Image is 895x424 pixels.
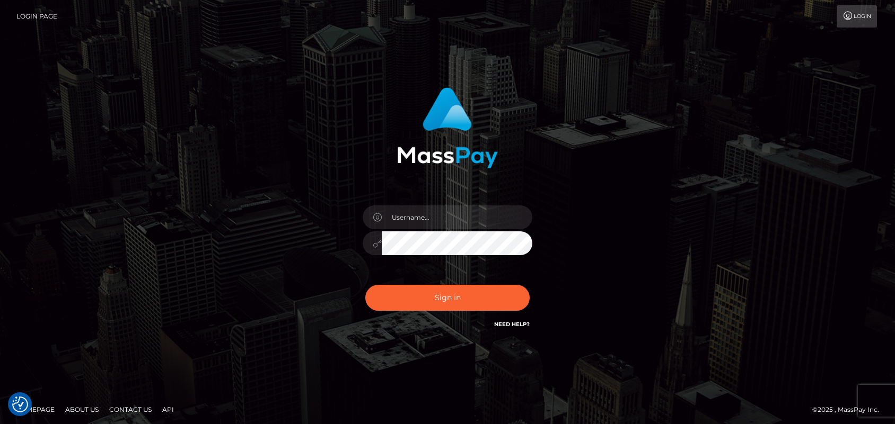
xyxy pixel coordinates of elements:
button: Sign in [365,285,530,311]
a: Login [837,5,877,28]
a: Homepage [12,401,59,418]
button: Consent Preferences [12,396,28,412]
img: Revisit consent button [12,396,28,412]
a: API [158,401,178,418]
a: Need Help? [494,321,530,328]
div: © 2025 , MassPay Inc. [812,404,887,416]
a: Contact Us [105,401,156,418]
img: MassPay Login [397,87,498,168]
a: Login Page [16,5,57,28]
input: Username... [382,205,532,229]
a: About Us [61,401,103,418]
